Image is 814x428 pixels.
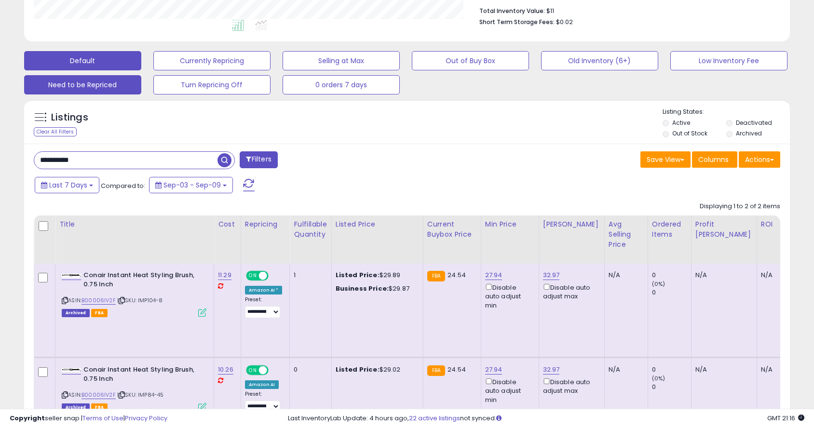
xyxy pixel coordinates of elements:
div: N/A [761,271,793,280]
div: Fulfillable Quantity [294,219,327,240]
span: Last 7 Days [49,180,87,190]
div: ASIN: [62,365,206,410]
div: N/A [695,365,749,374]
button: Turn Repricing Off [153,75,271,94]
div: Disable auto adjust max [543,282,597,301]
span: $0.02 [556,17,573,27]
small: (0%) [652,374,665,382]
div: Min Price [485,219,535,229]
div: Last InventoryLab Update: 4 hours ago, not synced. [288,414,804,423]
div: Cost [218,219,237,229]
button: Selling at Max [283,51,400,70]
button: Actions [739,151,780,168]
div: ROI [761,219,796,229]
button: Old Inventory (6+) [541,51,658,70]
span: Compared to: [101,181,145,190]
li: $11 [479,4,773,16]
span: ON [247,272,259,280]
span: Columns [698,155,729,164]
div: ASIN: [62,271,206,316]
div: Listed Price [336,219,419,229]
a: 10.26 [218,365,233,374]
div: N/A [609,271,640,280]
a: 32.97 [543,365,560,374]
div: $29.87 [336,284,416,293]
div: N/A [695,271,749,280]
div: N/A [609,365,640,374]
button: 0 orders 7 days [283,75,400,94]
div: Preset: [245,296,283,318]
b: Conair Instant Heat Styling Brush, 0.75 Inch [83,271,201,291]
span: Listings that have been deleted from Seller Central [62,309,90,317]
label: Out of Stock [672,129,707,137]
div: N/A [761,365,793,374]
small: FBA [427,365,445,376]
div: Title [59,219,210,229]
button: Default [24,51,141,70]
a: Terms of Use [82,414,123,423]
div: Amazon AI * [245,286,283,294]
div: Amazon AI [245,380,279,389]
img: 21vz1drxMhL._SL40_.jpg [62,274,81,278]
a: 27.94 [485,270,502,280]
span: OFF [267,366,283,374]
div: 0 [294,365,324,374]
a: B00006IV2F [81,391,116,399]
span: | SKU: IMP104-8 [117,296,163,304]
div: 0 [652,288,691,297]
div: Current Buybox Price [427,219,477,240]
a: 11.29 [218,270,231,280]
span: 2025-09-17 21:16 GMT [767,414,804,423]
img: 21vz1drxMhL._SL40_.jpg [62,368,81,372]
button: Currently Repricing [153,51,271,70]
a: 22 active listings [409,414,460,423]
span: OFF [267,272,283,280]
div: Disable auto adjust min [485,376,531,404]
button: Filters [240,151,277,168]
a: Privacy Policy [125,414,167,423]
span: 24.54 [448,270,466,280]
b: Business Price: [336,284,389,293]
a: 32.97 [543,270,560,280]
div: Clear All Filters [34,127,77,136]
div: 0 [652,383,691,391]
div: 0 [652,365,691,374]
b: Conair Instant Heat Styling Brush, 0.75 Inch [83,365,201,386]
div: $29.89 [336,271,416,280]
span: ON [247,366,259,374]
button: Last 7 Days [35,177,99,193]
label: Active [672,119,690,127]
b: Listed Price: [336,365,380,374]
div: 0 [652,271,691,280]
b: Total Inventory Value: [479,7,545,15]
span: 24.54 [448,365,466,374]
button: Out of Buy Box [412,51,529,70]
small: (0%) [652,280,665,288]
b: Short Term Storage Fees: [479,18,555,26]
div: Disable auto adjust min [485,282,531,310]
div: Repricing [245,219,286,229]
label: Deactivated [736,119,772,127]
button: Sep-03 - Sep-09 [149,177,233,193]
div: 1 [294,271,324,280]
div: Disable auto adjust max [543,376,597,395]
div: Avg Selling Price [609,219,644,250]
span: FBA [91,309,108,317]
div: Ordered Items [652,219,687,240]
p: Listing States: [663,107,790,117]
label: Archived [736,129,762,137]
button: Columns [692,151,737,168]
span: | SKU: IMP84-45 [117,391,164,399]
small: FBA [427,271,445,281]
div: [PERSON_NAME] [543,219,600,229]
a: B00006IV2F [81,296,116,305]
div: $29.02 [336,365,416,374]
a: 27.94 [485,365,502,374]
span: Sep-03 - Sep-09 [163,180,221,190]
strong: Copyright [10,414,45,423]
button: Save View [640,151,691,168]
button: Low Inventory Fee [670,51,787,70]
h5: Listings [51,111,88,124]
button: Need to be Repriced [24,75,141,94]
div: Displaying 1 to 2 of 2 items [700,202,780,211]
